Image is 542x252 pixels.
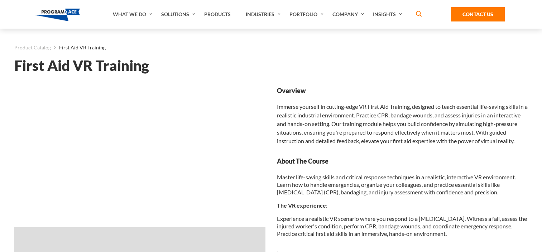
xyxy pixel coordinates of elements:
[51,43,106,52] li: First Aid VR Training
[14,43,51,52] a: Product Catalog
[277,215,528,237] p: Experience a realistic VR scenario where you respond to a [MEDICAL_DATA]. Witness a fall, assess ...
[14,86,265,227] iframe: First Aid VR Training - Video 0
[277,86,528,95] strong: Overview
[277,202,528,209] p: The VR experience:
[14,43,528,52] nav: breadcrumb
[35,9,80,21] img: Program-Ace
[451,7,505,21] a: Contact Us
[277,157,528,166] strong: About The Course
[277,173,528,196] p: Master life-saving skills and critical response techniques in a realistic, interactive VR environ...
[14,59,528,72] h1: First Aid VR Training
[277,86,528,145] div: Immerse yourself in cutting-edge VR First Aid Training, designed to teach essential life-saving s...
